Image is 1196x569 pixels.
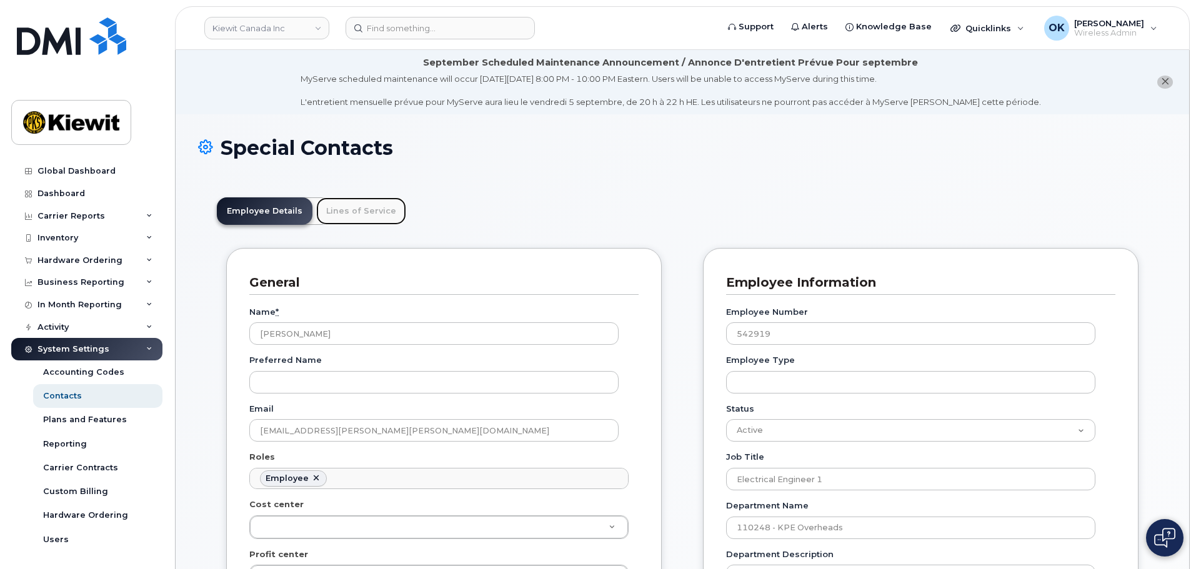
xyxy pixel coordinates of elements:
[276,307,279,317] abbr: required
[1157,76,1173,89] button: close notification
[726,274,1106,291] h3: Employee Information
[217,197,312,225] a: Employee Details
[726,451,764,463] label: Job Title
[249,403,274,415] label: Email
[423,56,918,69] div: September Scheduled Maintenance Announcement / Annonce D'entretient Prévue Pour septembre
[726,500,809,512] label: Department Name
[249,306,279,318] label: Name
[249,498,304,510] label: Cost center
[726,306,808,318] label: Employee Number
[316,197,406,225] a: Lines of Service
[249,274,629,291] h3: General
[198,137,1167,159] h1: Special Contacts
[249,451,275,463] label: Roles
[726,548,834,560] label: Department Description
[301,73,1041,108] div: MyServe scheduled maintenance will occur [DATE][DATE] 8:00 PM - 10:00 PM Eastern. Users will be u...
[1154,528,1175,548] img: Open chat
[266,473,309,483] div: Employee
[726,403,754,415] label: Status
[726,354,795,366] label: Employee Type
[249,354,322,366] label: Preferred Name
[249,548,308,560] label: Profit center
